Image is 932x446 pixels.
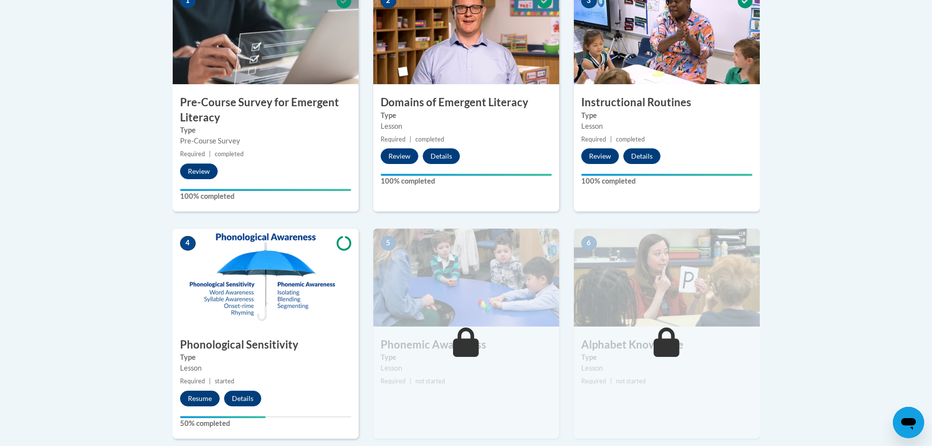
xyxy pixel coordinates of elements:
label: 50% completed [180,418,351,429]
span: Required [381,377,406,385]
img: Course Image [373,229,559,327]
span: | [610,136,612,143]
div: Your progress [381,174,552,176]
span: Required [381,136,406,143]
label: Type [581,352,752,363]
div: Lesson [581,121,752,132]
span: 4 [180,236,196,251]
h3: Pre-Course Survey for Emergent Literacy [173,95,359,125]
h3: Phonemic Awareness [373,337,559,352]
h3: Domains of Emergent Literacy [373,95,559,110]
div: Your progress [180,416,266,418]
label: Type [581,110,752,121]
div: Lesson [581,363,752,374]
span: | [610,377,612,385]
button: Resume [180,391,220,406]
span: Required [581,136,606,143]
span: Required [180,150,205,158]
span: completed [215,150,244,158]
div: Your progress [180,189,351,191]
span: completed [616,136,645,143]
img: Course Image [574,229,760,327]
span: 6 [581,236,597,251]
iframe: Button to launch messaging window [893,407,924,438]
button: Review [581,148,619,164]
button: Review [180,164,218,179]
span: | [409,136,411,143]
div: Lesson [381,121,552,132]
button: Review [381,148,418,164]
span: | [209,377,211,385]
img: Course Image [173,229,359,327]
div: Lesson [381,363,552,374]
span: Required [581,377,606,385]
button: Details [623,148,660,164]
label: Type [180,125,351,136]
span: started [215,377,234,385]
h3: Instructional Routines [574,95,760,110]
div: Pre-Course Survey [180,136,351,146]
label: Type [381,352,552,363]
h3: Alphabet Knowledge [574,337,760,352]
label: 100% completed [180,191,351,202]
label: 100% completed [381,176,552,187]
span: not started [616,377,646,385]
label: 100% completed [581,176,752,187]
span: Required [180,377,205,385]
label: Type [180,352,351,363]
span: not started [415,377,445,385]
span: completed [415,136,444,143]
label: Type [381,110,552,121]
span: | [409,377,411,385]
div: Lesson [180,363,351,374]
h3: Phonological Sensitivity [173,337,359,352]
button: Details [423,148,460,164]
div: Your progress [581,174,752,176]
span: | [209,150,211,158]
button: Details [224,391,261,406]
span: 5 [381,236,396,251]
